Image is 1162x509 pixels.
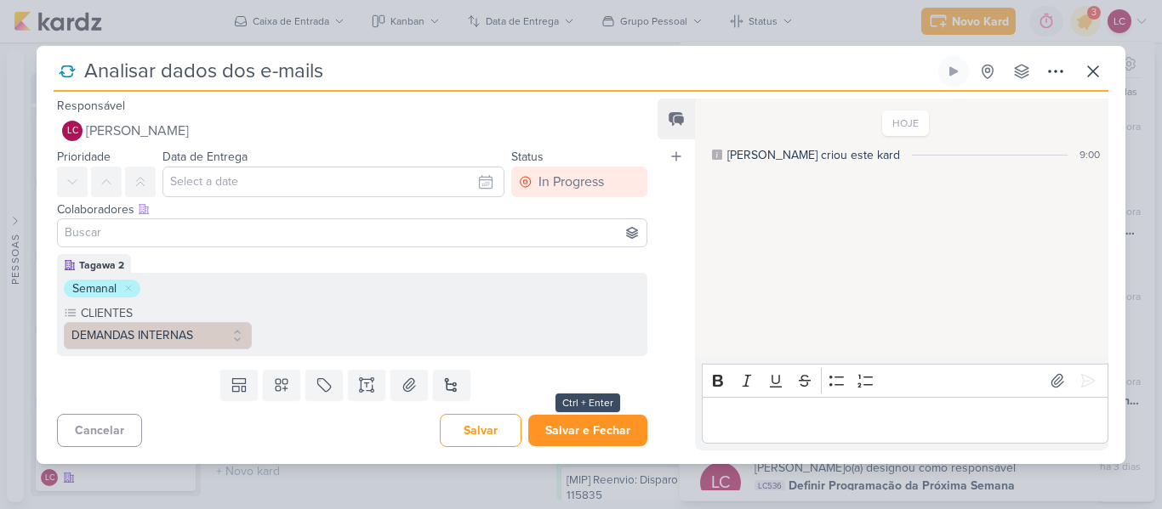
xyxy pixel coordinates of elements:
[511,150,544,164] label: Status
[61,223,643,243] input: Buscar
[555,393,620,412] div: Ctrl + Enter
[440,414,521,447] button: Salvar
[57,99,125,113] label: Responsável
[162,150,248,164] label: Data de Entrega
[72,280,117,297] div: Semanal
[79,257,124,273] div: Tagawa 2
[57,201,647,218] div: Colaboradores
[64,322,252,349] button: DEMANDAS INTERNAS
[57,150,111,164] label: Prioridade
[57,116,647,146] button: LC [PERSON_NAME]
[511,167,647,197] button: In Progress
[57,414,142,447] button: Cancelar
[62,121,83,141] div: Laís Costa
[79,56,935,87] input: Kard Sem Título
[947,65,960,78] div: Ligar relógio
[528,415,647,446] button: Salvar e Fechar
[79,304,252,322] label: CLIENTES
[86,121,189,141] span: [PERSON_NAME]
[538,172,604,192] div: In Progress
[162,167,504,197] input: Select a date
[1079,147,1100,162] div: 9:00
[727,146,900,164] div: [PERSON_NAME] criou este kard
[702,364,1108,397] div: Editor toolbar
[702,397,1108,444] div: Editor editing area: main
[67,127,78,136] p: LC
